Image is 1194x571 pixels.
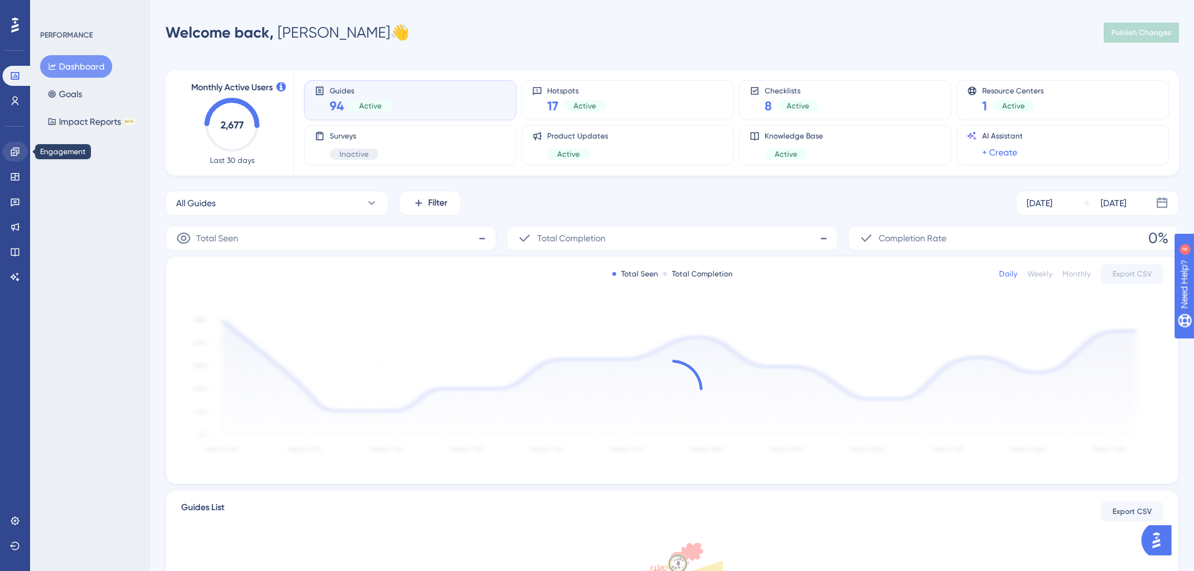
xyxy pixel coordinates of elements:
[1002,101,1025,111] span: Active
[191,80,273,95] span: Monthly Active Users
[399,191,461,216] button: Filter
[478,228,486,248] span: -
[982,131,1023,141] span: AI Assistant
[547,97,558,115] span: 17
[1141,521,1179,559] iframe: UserGuiding AI Assistant Launcher
[176,196,216,211] span: All Guides
[573,101,596,111] span: Active
[40,30,93,40] div: PERFORMANCE
[547,131,608,141] span: Product Updates
[428,196,448,211] span: Filter
[181,500,224,523] span: Guides List
[40,83,90,105] button: Goals
[557,149,580,159] span: Active
[1101,196,1126,211] div: [DATE]
[123,118,135,125] div: BETA
[537,231,605,246] span: Total Completion
[612,269,658,279] div: Total Seen
[663,269,733,279] div: Total Completion
[999,269,1017,279] div: Daily
[1101,501,1163,521] button: Export CSV
[982,86,1044,95] span: Resource Centers
[879,231,946,246] span: Completion Rate
[359,101,382,111] span: Active
[1062,269,1091,279] div: Monthly
[982,97,987,115] span: 1
[210,155,254,165] span: Last 30 days
[820,228,827,248] span: -
[40,55,112,78] button: Dashboard
[1111,28,1171,38] span: Publish Changes
[765,97,772,115] span: 8
[165,191,389,216] button: All Guides
[340,149,369,159] span: Inactive
[165,23,274,41] span: Welcome back,
[1101,264,1163,284] button: Export CSV
[1104,23,1179,43] button: Publish Changes
[982,145,1017,160] a: + Create
[775,149,797,159] span: Active
[787,101,809,111] span: Active
[165,23,409,43] div: [PERSON_NAME] 👋
[1027,269,1052,279] div: Weekly
[547,86,606,95] span: Hotspots
[29,3,78,18] span: Need Help?
[87,6,91,16] div: 4
[1148,228,1168,248] span: 0%
[40,110,142,133] button: Impact ReportsBETA
[330,131,379,141] span: Surveys
[765,131,823,141] span: Knowledge Base
[330,86,392,95] span: Guides
[221,119,244,131] text: 2,677
[1113,506,1152,516] span: Export CSV
[1113,269,1152,279] span: Export CSV
[1027,196,1052,211] div: [DATE]
[765,86,819,95] span: Checklists
[330,97,344,115] span: 94
[196,231,238,246] span: Total Seen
